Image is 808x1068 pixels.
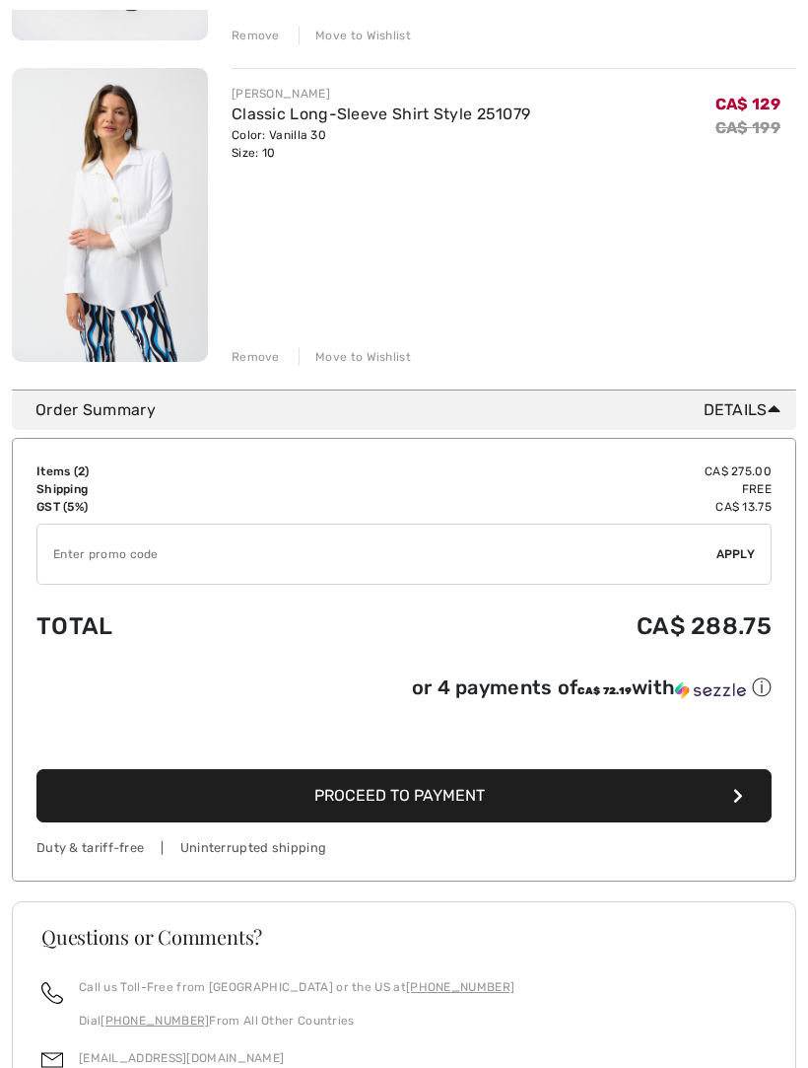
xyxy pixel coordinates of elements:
div: or 4 payments of with [412,675,772,701]
h3: Questions or Comments? [41,927,767,947]
div: Remove [232,348,280,366]
span: Details [704,398,788,422]
iframe: PayPal-paypal [36,708,772,762]
div: Remove [232,27,280,44]
a: Classic Long-Sleeve Shirt Style 251079 [232,105,530,123]
span: Apply [716,545,756,563]
input: Promo code [37,525,716,584]
div: Move to Wishlist [299,27,411,44]
img: call [41,982,63,1004]
td: CA$ 288.75 [302,593,772,660]
div: [PERSON_NAME] [232,85,530,103]
div: or 4 payments ofCA$ 72.19withSezzle Click to learn more about Sezzle [36,675,772,708]
span: 2 [78,464,85,478]
td: CA$ 275.00 [302,463,772,480]
td: Shipping [36,480,302,498]
div: Move to Wishlist [299,348,411,366]
td: CA$ 13.75 [302,498,772,516]
div: Order Summary [35,398,788,422]
a: [PHONE_NUMBER] [101,1014,209,1028]
td: GST (5%) [36,498,302,516]
img: Sezzle [675,681,746,699]
a: [EMAIL_ADDRESS][DOMAIN_NAME] [79,1051,284,1065]
span: CA$ 129 [715,95,780,113]
p: Call us Toll-Free from [GEOGRAPHIC_DATA] or the US at [79,978,514,996]
span: CA$ 72.19 [577,685,632,697]
p: Dial From All Other Countries [79,1012,514,1030]
img: Classic Long-Sleeve Shirt Style 251079 [12,68,208,362]
button: Proceed to Payment [36,769,772,822]
td: Items ( ) [36,463,302,480]
div: Duty & tariff-free | Uninterrupted shipping [36,838,772,857]
s: CA$ 199 [715,118,780,137]
td: Total [36,593,302,660]
td: Free [302,480,772,498]
a: [PHONE_NUMBER] [406,980,514,994]
div: Color: Vanilla 30 Size: 10 [232,126,530,162]
span: Proceed to Payment [314,786,485,805]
